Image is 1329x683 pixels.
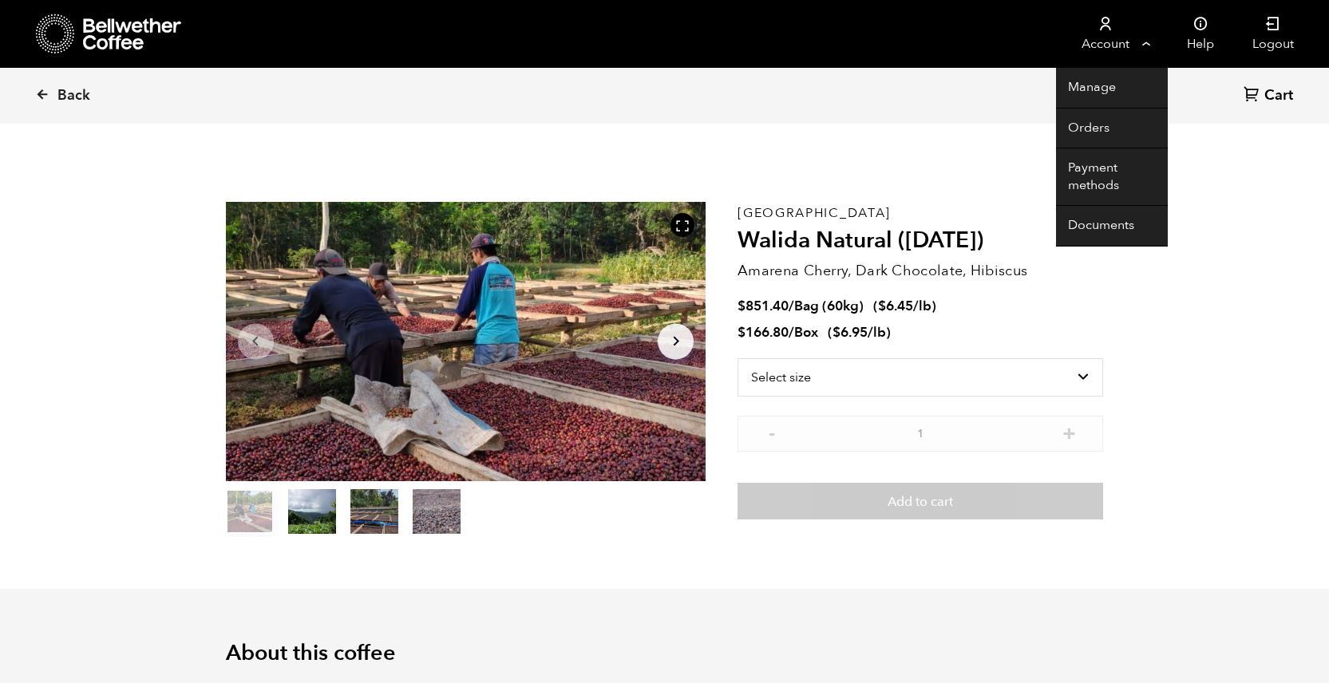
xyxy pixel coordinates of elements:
span: $ [738,323,746,341]
span: /lb [868,323,886,341]
p: Amarena Cherry, Dark Chocolate, Hibiscus [738,260,1103,282]
span: / [789,297,794,315]
span: ( ) [828,323,891,341]
span: Back [57,86,90,105]
bdi: 6.45 [878,297,913,315]
a: Orders [1056,109,1168,149]
button: - [761,424,781,440]
button: + [1059,424,1079,440]
h2: About this coffee [226,641,1104,666]
bdi: 6.95 [833,323,868,341]
span: Bag (60kg) [794,297,864,315]
a: Documents [1056,206,1168,247]
span: $ [738,297,746,315]
a: Cart [1244,85,1297,107]
span: /lb [913,297,931,315]
bdi: 166.80 [738,323,789,341]
span: ( ) [873,297,936,315]
h2: Walida Natural ([DATE]) [738,227,1103,255]
button: Add to cart [738,483,1103,519]
span: $ [833,323,841,341]
a: Payment methods [1056,148,1168,206]
span: Cart [1264,86,1293,105]
span: $ [878,297,886,315]
a: Manage [1056,68,1168,109]
span: / [789,323,794,341]
span: Box [794,323,818,341]
bdi: 851.40 [738,297,789,315]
